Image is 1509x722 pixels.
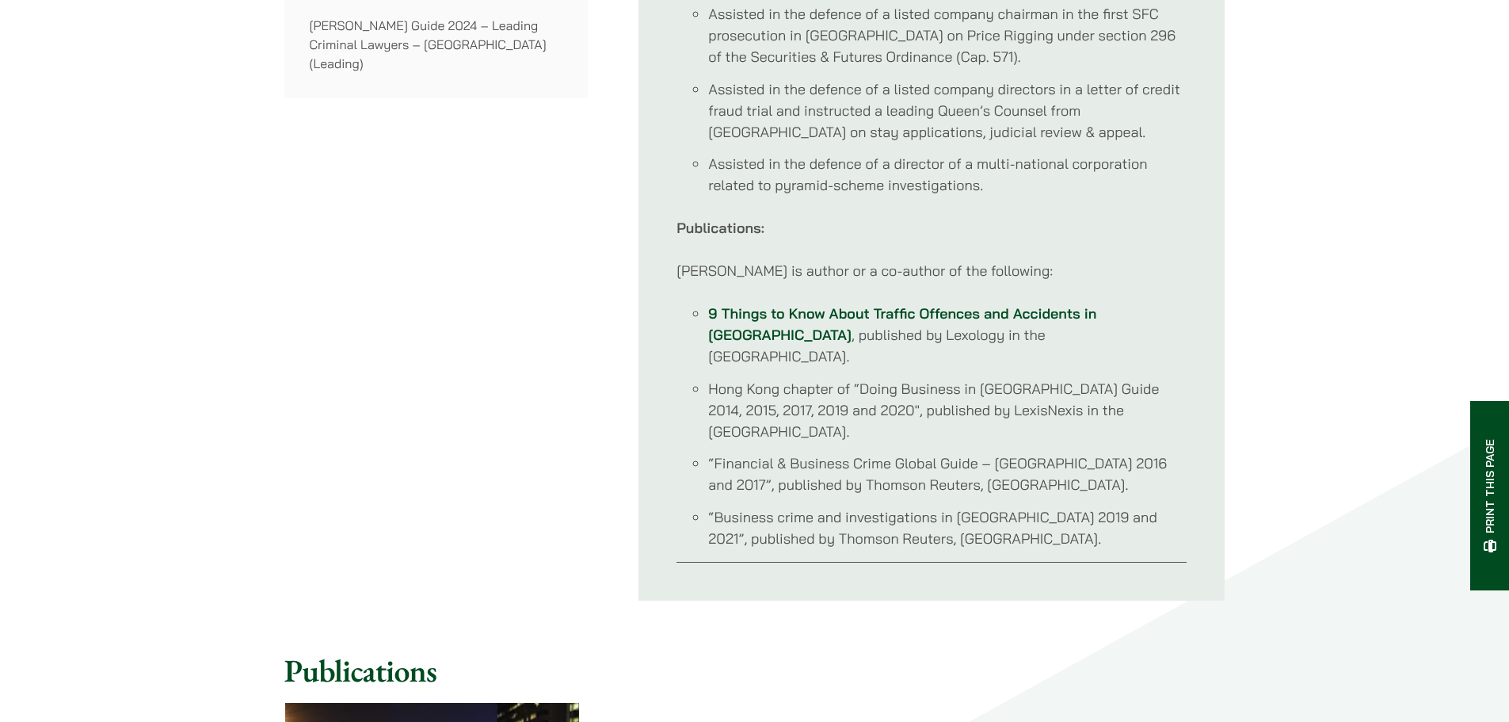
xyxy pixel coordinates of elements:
[708,378,1187,442] li: Hong Kong chapter of “Doing Business in [GEOGRAPHIC_DATA] Guide 2014, 2015, 2017, 2019 and 2020″,...
[708,78,1187,143] li: Assisted in the defence of a listed company directors in a letter of credit fraud trial and instr...
[708,3,1187,67] li: Assisted in the defence of a listed company chairman in the first SFC prosecution in [GEOGRAPHIC_...
[284,651,1225,690] h2: Publications
[708,453,1187,495] li: “Financial & Business Crime Global Guide – [GEOGRAPHIC_DATA] 2016 and 2017”, published by Thomson...
[708,303,1187,367] li: , published by Lexology in the [GEOGRAPHIC_DATA].
[676,219,764,237] strong: Publications:
[708,506,1187,549] li: “Business crime and investigations in [GEOGRAPHIC_DATA] 2019 and 2021”, published by Thomson Reut...
[310,16,563,73] p: [PERSON_NAME] Guide 2024 – Leading Criminal Lawyers – [GEOGRAPHIC_DATA] (Leading)
[708,153,1187,196] li: Assisted in the defence of a director of a multi-national corporation related to pyramid-scheme i...
[708,304,1096,344] a: 9 Things to Know About Traffic Offences and Accidents in [GEOGRAPHIC_DATA]
[676,260,1187,281] p: [PERSON_NAME] is author or a co-author of the following:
